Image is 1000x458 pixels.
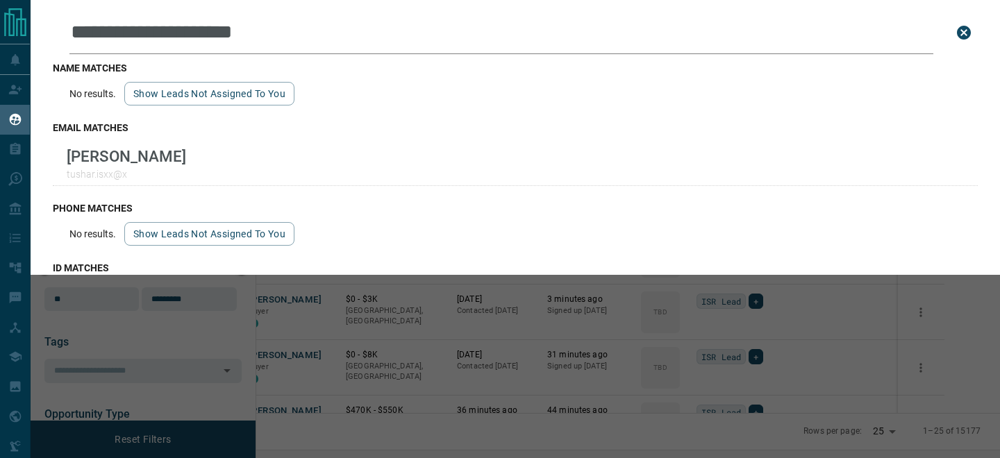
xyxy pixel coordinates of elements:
p: [PERSON_NAME] [67,147,186,165]
p: tushar.isxx@x [67,169,186,180]
h3: email matches [53,122,978,133]
h3: id matches [53,262,978,273]
p: No results. [69,228,116,239]
h3: phone matches [53,203,978,214]
p: No results. [69,88,116,99]
button: show leads not assigned to you [124,222,294,246]
button: show leads not assigned to you [124,82,294,105]
h3: name matches [53,62,978,74]
button: close search bar [950,19,978,46]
